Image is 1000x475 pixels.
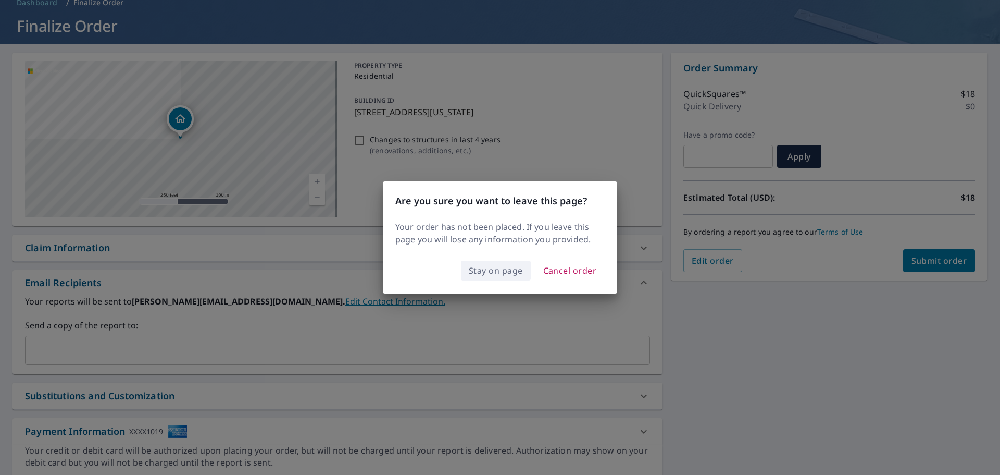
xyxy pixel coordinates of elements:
[395,194,605,208] h3: Are you sure you want to leave this page?
[469,263,523,278] span: Stay on page
[543,263,597,278] span: Cancel order
[395,221,605,246] p: Your order has not been placed. If you leave this page you will lose any information you provided.
[461,261,531,281] button: Stay on page
[535,260,605,281] button: Cancel order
